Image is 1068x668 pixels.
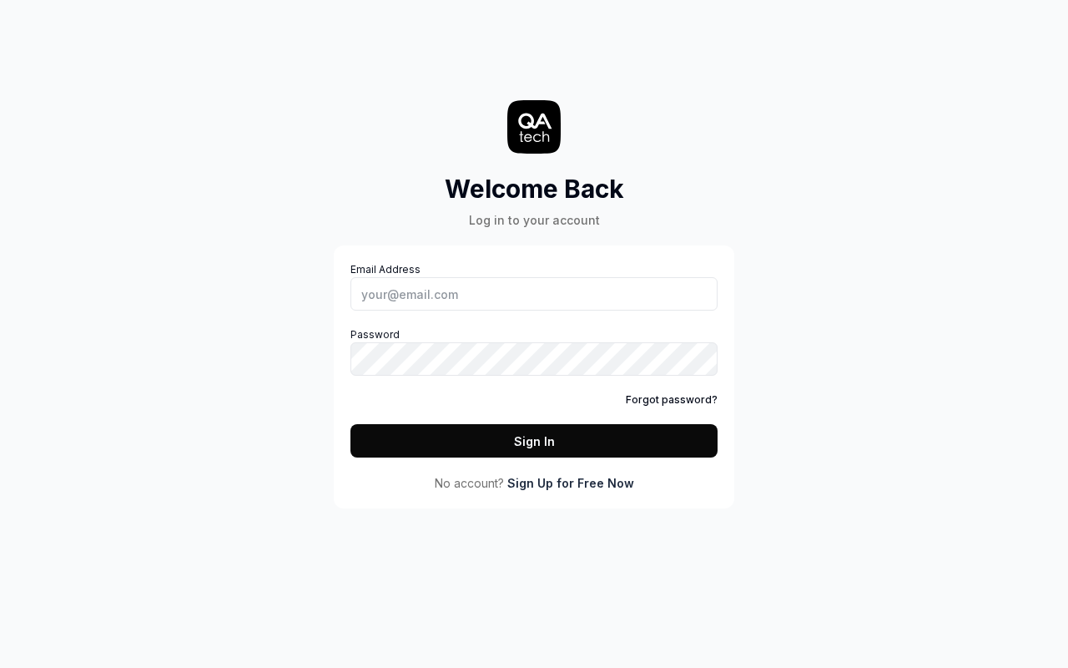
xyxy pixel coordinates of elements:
[350,424,718,458] button: Sign In
[350,342,718,376] input: Password
[445,211,624,229] div: Log in to your account
[350,327,718,376] label: Password
[350,262,718,311] label: Email Address
[507,474,634,492] a: Sign Up for Free Now
[350,277,718,311] input: Email Address
[435,474,504,492] span: No account?
[626,392,718,407] a: Forgot password?
[445,170,624,208] h2: Welcome Back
